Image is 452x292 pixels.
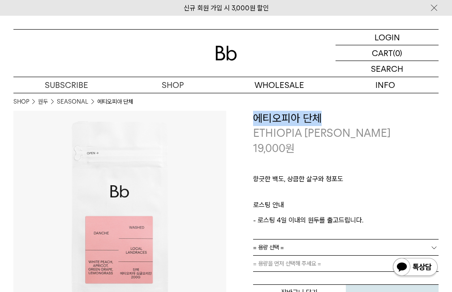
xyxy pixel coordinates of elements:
a: LOGIN [336,30,439,45]
a: SHOP [13,97,29,106]
p: CART [372,45,393,61]
p: INFO [332,77,439,93]
a: SHOP [120,77,226,93]
a: 신규 회원 가입 시 3,000원 할인 [184,4,269,12]
a: CART (0) [336,45,439,61]
p: ETHIOPIA [PERSON_NAME] [253,126,439,141]
p: 로스팅 안내 [253,200,439,215]
img: 카카오톡 채널 1:1 채팅 버튼 [392,257,439,279]
a: SEASONAL [57,97,88,106]
span: 원 [285,142,295,155]
p: - 로스팅 4일 이내의 원두를 출고드립니다. [253,215,439,226]
span: = 용량 선택 = [253,240,284,255]
li: 에티오피아 단체 [97,97,133,106]
p: ㅤ [253,189,439,200]
p: 19,000 [253,141,295,156]
span: = 용량을 먼저 선택해 주세요 = [253,256,321,271]
img: 로고 [215,46,237,61]
p: SEARCH [371,61,403,77]
p: 향긋한 백도, 상큼한 살구와 청포도 [253,174,439,189]
a: SUBSCRIBE [13,77,120,93]
p: WHOLESALE [226,77,332,93]
a: 원두 [38,97,48,106]
p: LOGIN [375,30,400,45]
p: (0) [393,45,402,61]
h3: 에티오피아 단체 [253,111,439,126]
